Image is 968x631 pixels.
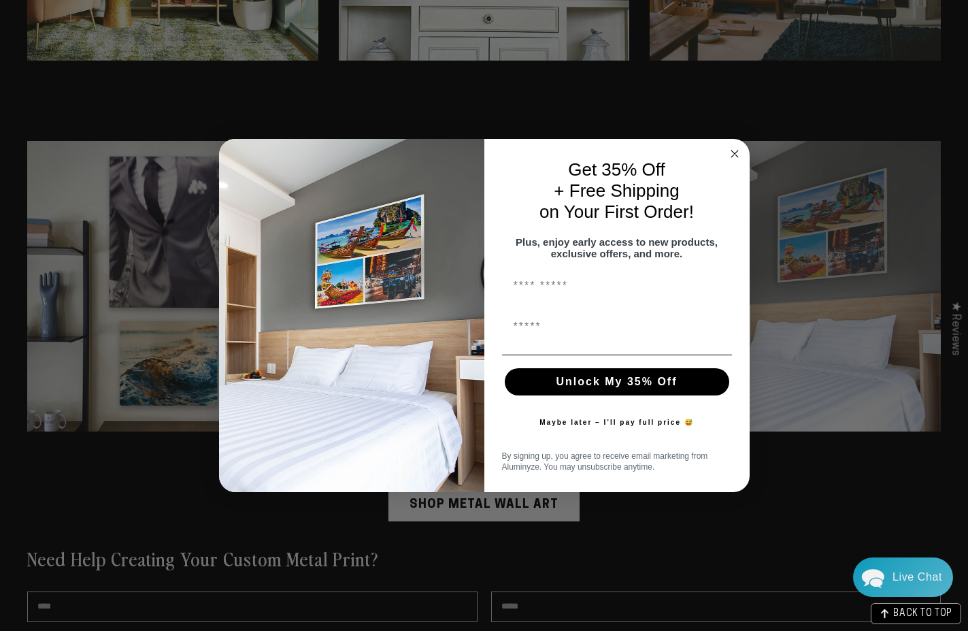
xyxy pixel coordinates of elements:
div: Contact Us Directly [892,557,942,597]
span: Get 35% Off [568,159,665,180]
span: Plus, enjoy early access to new products, exclusive offers, and more. [516,236,718,259]
div: Chat widget toggle [853,557,953,597]
span: By signing up, you agree to receive email marketing from Aluminyze. You may unsubscribe anytime. [502,451,708,472]
button: Maybe later – I’ll pay full price 😅 [533,409,701,436]
button: Close dialog [727,146,743,162]
button: Unlock My 35% Off [505,368,729,395]
span: BACK TO TOP [893,609,952,619]
img: 728e4f65-7e6c-44e2-b7d1-0292a396982f.jpeg [219,139,484,493]
span: on Your First Order! [539,201,694,222]
span: + Free Shipping [554,180,679,201]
